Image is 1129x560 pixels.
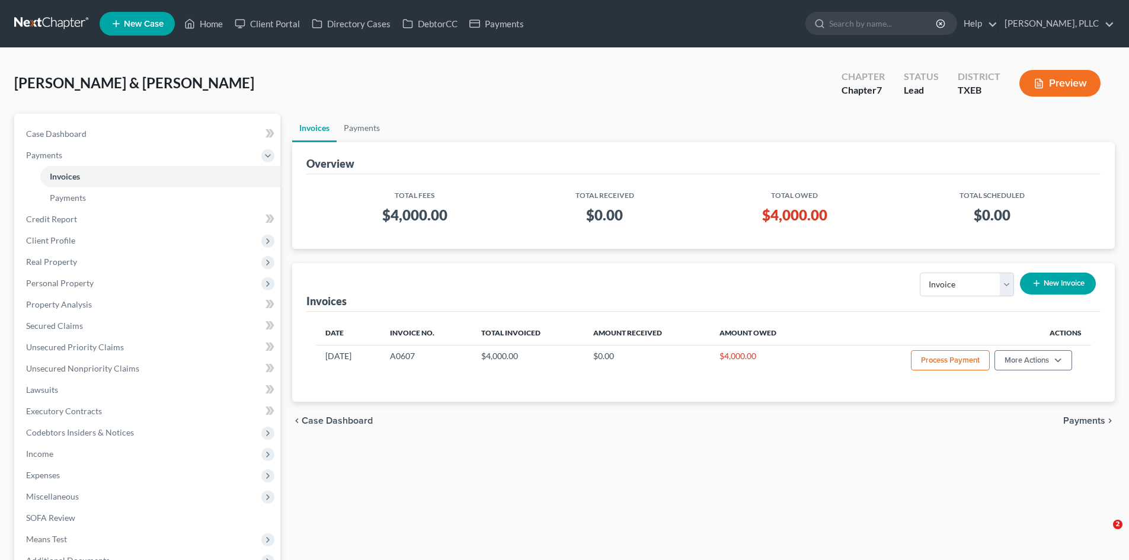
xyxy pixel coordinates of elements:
th: Total Received [514,184,696,201]
input: Search by name... [829,12,938,34]
button: Preview [1019,70,1101,97]
span: Executory Contracts [26,406,102,416]
span: Secured Claims [26,321,83,331]
span: 7 [877,84,882,95]
div: Chapter [842,70,885,84]
span: Miscellaneous [26,491,79,501]
span: Client Profile [26,235,75,245]
a: Invoices [292,114,337,142]
div: Invoices [306,294,347,308]
a: Property Analysis [17,294,280,315]
a: Case Dashboard [17,123,280,145]
span: Payments [26,150,62,160]
span: Payments [50,193,86,203]
span: Property Analysis [26,299,92,309]
a: Home [178,13,229,34]
span: Case Dashboard [302,416,373,425]
div: Chapter [842,84,885,97]
h3: $4,000.00 [325,206,504,225]
span: Lawsuits [26,385,58,395]
span: Codebtors Insiders & Notices [26,427,134,437]
span: Income [26,449,53,459]
th: Total Owed [696,184,893,201]
th: Date [316,321,380,345]
td: [DATE] [316,345,380,378]
span: Unsecured Nonpriority Claims [26,363,139,373]
th: Amount Received [584,321,709,345]
div: Overview [306,156,354,171]
a: Executory Contracts [17,401,280,422]
a: Client Portal [229,13,306,34]
th: Amount Owed [710,321,819,345]
span: SOFA Review [26,513,75,523]
td: $4,000.00 [472,345,584,378]
span: Case Dashboard [26,129,87,139]
a: Payments [337,114,387,142]
a: [PERSON_NAME], PLLC [999,13,1114,34]
button: More Actions [994,350,1072,370]
h3: $4,000.00 [705,206,884,225]
span: Payments [1063,416,1105,425]
i: chevron_right [1105,416,1115,425]
span: Expenses [26,470,60,480]
td: $0.00 [584,345,709,378]
div: TXEB [958,84,1000,97]
span: 2 [1113,520,1122,529]
span: [PERSON_NAME] & [PERSON_NAME] [14,74,254,91]
td: A0607 [380,345,472,378]
span: Means Test [26,534,67,544]
span: Invoices [50,171,80,181]
span: Personal Property [26,278,94,288]
a: Unsecured Nonpriority Claims [17,358,280,379]
th: Actions [819,321,1091,345]
td: $4,000.00 [710,345,819,378]
div: District [958,70,1000,84]
h3: $0.00 [903,206,1082,225]
span: New Case [124,20,164,28]
span: Credit Report [26,214,77,224]
span: Real Property [26,257,77,267]
div: Lead [904,84,939,97]
a: Lawsuits [17,379,280,401]
th: Total Invoiced [472,321,584,345]
a: Secured Claims [17,315,280,337]
th: Total Fees [316,184,513,201]
div: Status [904,70,939,84]
span: Unsecured Priority Claims [26,342,124,352]
iframe: Intercom live chat [1089,520,1117,548]
a: Payments [40,187,280,209]
a: Invoices [40,166,280,187]
a: Payments [463,13,530,34]
i: chevron_left [292,416,302,425]
th: Total Scheduled [894,184,1091,201]
h3: $0.00 [523,206,687,225]
button: Process Payment [911,350,990,370]
a: Unsecured Priority Claims [17,337,280,358]
button: chevron_left Case Dashboard [292,416,373,425]
a: SOFA Review [17,507,280,529]
a: Credit Report [17,209,280,230]
a: Help [958,13,997,34]
th: Invoice No. [380,321,472,345]
a: Directory Cases [306,13,396,34]
a: DebtorCC [396,13,463,34]
button: New Invoice [1020,273,1096,295]
button: Payments chevron_right [1063,416,1115,425]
